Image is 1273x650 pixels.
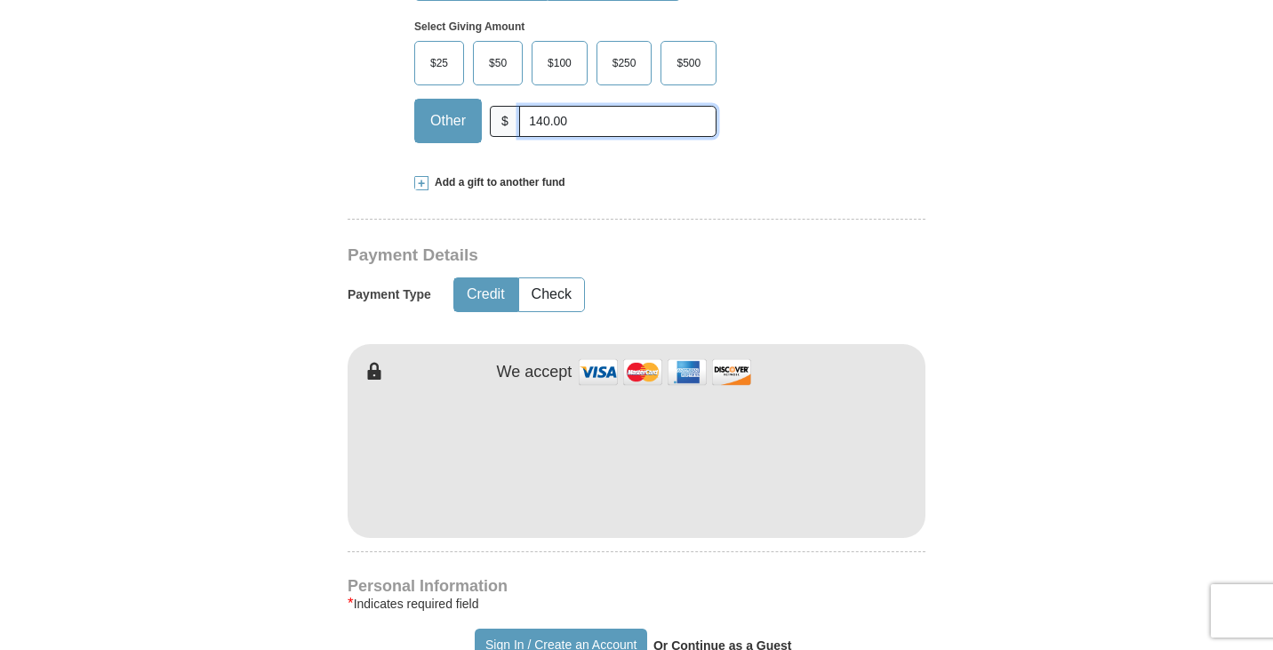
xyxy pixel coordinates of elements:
h5: Payment Type [348,287,431,302]
span: $25 [421,50,457,76]
h4: Personal Information [348,579,925,593]
span: Add a gift to another fund [428,175,565,190]
h4: We accept [497,363,572,382]
div: Indicates required field [348,593,925,614]
input: Other Amount [519,106,717,137]
button: Check [519,278,584,311]
strong: Select Giving Amount [414,20,524,33]
span: $50 [480,50,516,76]
span: $250 [604,50,645,76]
span: $100 [539,50,580,76]
span: Other [421,108,475,134]
span: $500 [668,50,709,76]
h3: Payment Details [348,245,801,266]
span: $ [490,106,520,137]
img: credit cards accepted [576,353,754,391]
button: Credit [454,278,517,311]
